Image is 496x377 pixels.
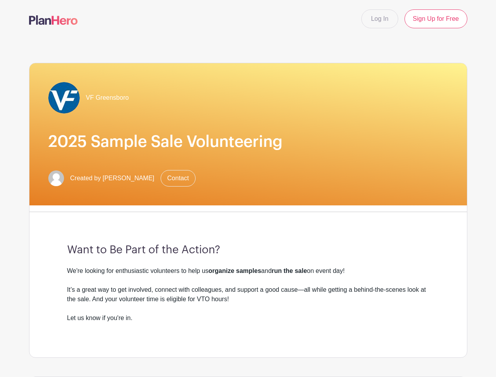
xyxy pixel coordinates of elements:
[86,93,129,102] span: VF Greensboro
[67,243,429,257] h3: Want to Be Part of the Action?
[161,170,196,187] a: Contact
[67,313,429,332] div: Let us know if you're in.
[70,174,154,183] span: Created by [PERSON_NAME]
[209,267,261,274] strong: organize samples
[48,170,64,186] img: default-ce2991bfa6775e67f084385cd625a349d9dcbb7a52a09fb2fda1e96e2d18dcdb.png
[404,9,467,28] a: Sign Up for Free
[272,267,307,274] strong: run the sale
[48,82,80,113] img: VF_Icon_FullColor_CMYK-small.jpg
[67,266,429,313] div: We're looking for enthusiastic volunteers to help us and on event day! It’s a great way to get in...
[361,9,398,28] a: Log In
[29,15,78,25] img: logo-507f7623f17ff9eddc593b1ce0a138ce2505c220e1c5a4e2b4648c50719b7d32.svg
[48,132,448,151] h1: 2025 Sample Sale Volunteering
